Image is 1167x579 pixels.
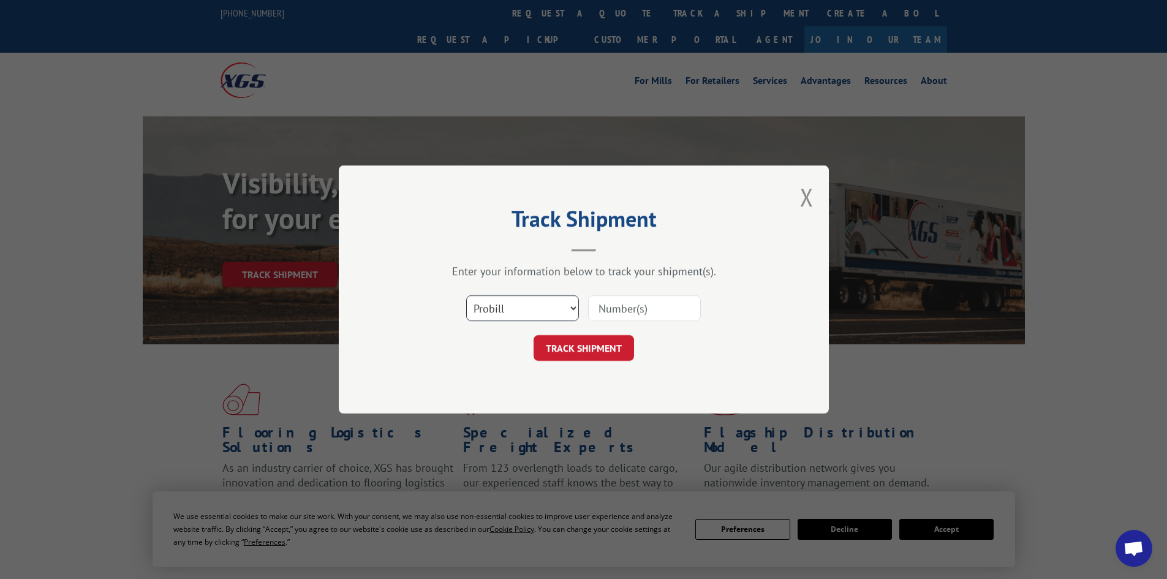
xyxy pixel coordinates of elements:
button: Close modal [800,181,814,213]
input: Number(s) [588,295,701,321]
h2: Track Shipment [400,210,768,233]
div: Enter your information below to track your shipment(s). [400,264,768,278]
div: Open chat [1116,530,1152,567]
button: TRACK SHIPMENT [534,335,634,361]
